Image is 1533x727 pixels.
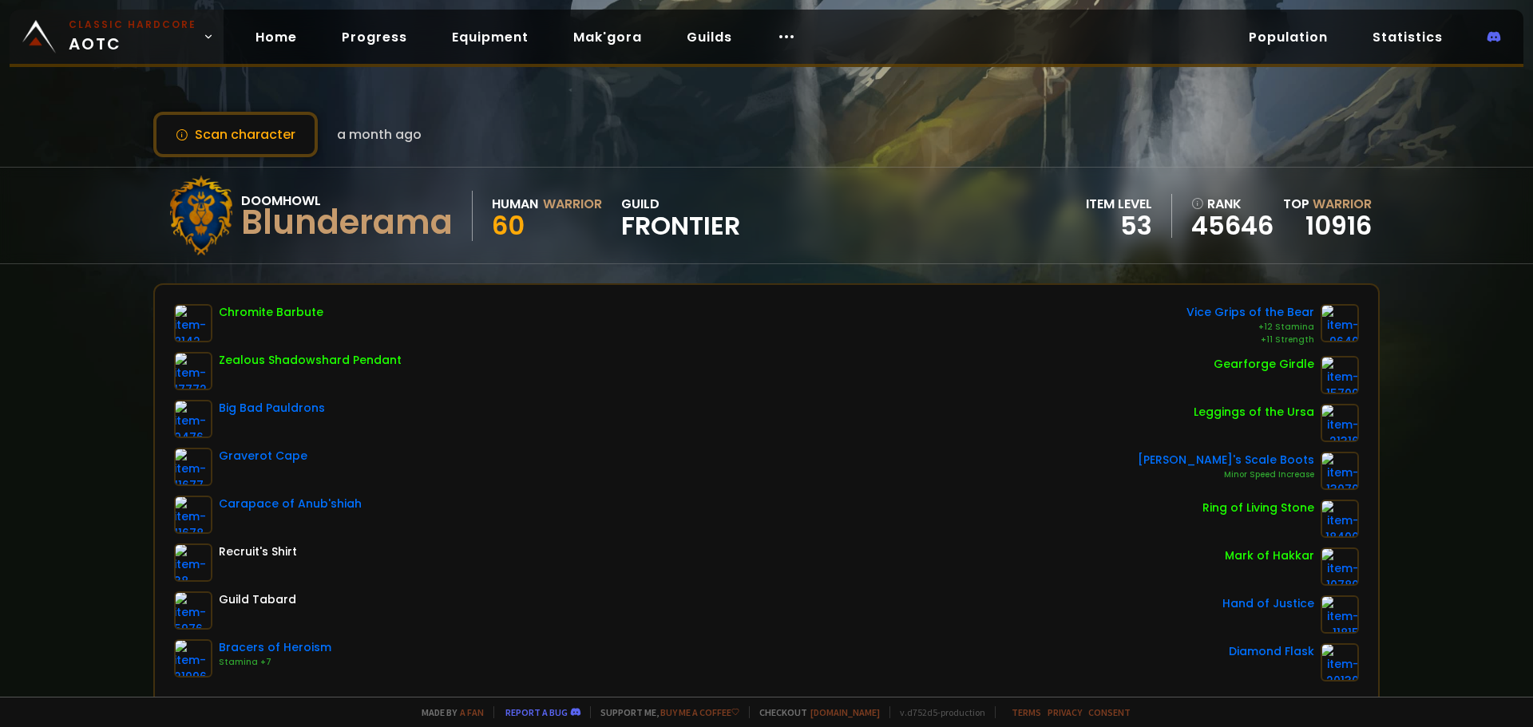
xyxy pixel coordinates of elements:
[174,639,212,678] img: item-21996
[1186,334,1314,346] div: +11 Strength
[219,304,323,321] div: Chromite Barbute
[219,352,402,369] div: Zealous Shadowshard Pendant
[412,706,484,718] span: Made by
[10,10,224,64] a: Classic HardcoreAOTC
[439,21,541,53] a: Equipment
[1186,321,1314,334] div: +12 Stamina
[543,194,602,214] div: Warrior
[1088,706,1131,718] a: Consent
[1321,304,1359,342] img: item-9640
[1138,468,1314,481] div: Minor Speed Increase
[219,656,331,669] div: Stamina +7
[1225,547,1314,564] div: Mark of Hakkar
[219,448,307,464] div: Graverot Cape
[1012,706,1041,718] a: Terms
[174,400,212,438] img: item-9476
[1086,194,1152,214] div: item level
[1191,214,1274,238] a: 45646
[241,191,453,211] div: Doomhowl
[153,112,318,157] button: Scan character
[1321,404,1359,442] img: item-21316
[219,639,331,656] div: Bracers of Heroism
[219,496,362,512] div: Carapace of Anub'shiah
[561,21,655,53] a: Mak'gora
[1321,452,1359,490] img: item-13070
[1321,356,1359,394] img: item-15709
[1313,195,1372,213] span: Warrior
[590,706,739,718] span: Support me,
[660,706,739,718] a: Buy me a coffee
[219,543,297,560] div: Recruit's Shirt
[1186,304,1314,321] div: Vice Grips of the Bear
[174,496,212,534] img: item-11678
[1321,500,1359,538] img: item-18400
[621,214,740,238] span: Frontier
[1321,595,1359,634] img: item-11815
[1229,643,1314,660] div: Diamond Flask
[810,706,880,718] a: [DOMAIN_NAME]
[1360,21,1456,53] a: Statistics
[219,591,296,608] div: Guild Tabard
[69,18,196,32] small: Classic Hardcore
[1236,21,1341,53] a: Population
[1222,595,1314,612] div: Hand of Justice
[492,194,538,214] div: Human
[174,591,212,630] img: item-5976
[1283,194,1372,214] div: Top
[1202,500,1314,516] div: Ring of Living Stone
[241,211,453,235] div: Blunderama
[1048,706,1082,718] a: Privacy
[621,194,740,238] div: guild
[1191,194,1274,214] div: rank
[674,21,745,53] a: Guilds
[329,21,420,53] a: Progress
[219,400,325,417] div: Big Bad Pauldrons
[505,706,568,718] a: Report a bug
[749,706,880,718] span: Checkout
[1321,547,1359,586] img: item-10780
[1138,452,1314,468] div: [PERSON_NAME]'s Scale Boots
[460,706,484,718] a: a fan
[1214,356,1314,373] div: Gearforge Girdle
[492,207,525,243] span: 60
[174,448,212,486] img: item-11677
[243,21,310,53] a: Home
[337,124,422,144] span: a month ago
[889,706,985,718] span: v. d752d5 - production
[1305,207,1372,243] a: 10916
[69,18,196,56] span: AOTC
[174,543,212,582] img: item-38
[1321,643,1359,682] img: item-20130
[174,352,212,390] img: item-17772
[1086,214,1152,238] div: 53
[174,304,212,342] img: item-8142
[1194,404,1314,421] div: Leggings of the Ursa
